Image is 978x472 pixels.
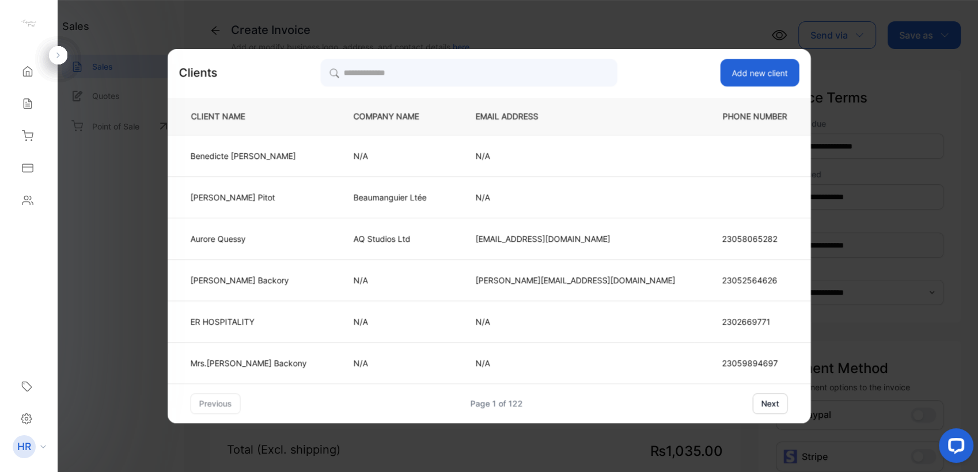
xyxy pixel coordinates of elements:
p: 2302669771 [722,315,788,328]
p: EMAIL ADDRESS [476,111,676,123]
p: HR [17,439,31,454]
p: 23052564626 [722,274,788,286]
p: N/A [476,191,676,203]
p: PHONE NUMBER [714,111,792,123]
p: AQ Studios Ltd [354,233,438,245]
img: logo [20,15,37,32]
p: 23059894697 [722,357,788,369]
button: next [753,393,788,414]
p: N/A [354,315,438,328]
p: Benedicte [PERSON_NAME] [191,150,307,162]
p: N/A [476,315,676,328]
p: N/A [476,357,676,369]
p: [EMAIL_ADDRESS][DOMAIN_NAME] [476,233,676,245]
p: ER HOSPITALITY [191,315,307,328]
p: 23058065282 [722,233,788,245]
p: N/A [354,357,438,369]
p: N/A [476,150,676,162]
p: CLIENT NAME [187,111,316,123]
p: Clients [179,64,218,81]
p: [PERSON_NAME][EMAIL_ADDRESS][DOMAIN_NAME] [476,274,676,286]
button: previous [191,393,241,414]
p: Beaumanguier Ltée [354,191,438,203]
iframe: LiveChat chat widget [930,424,978,472]
p: Mrs.[PERSON_NAME] Backony [191,357,307,369]
p: N/A [354,274,438,286]
div: Page 1 of 122 [471,397,523,409]
p: COMPANY NAME [354,111,438,123]
p: [PERSON_NAME] Pitot [191,191,307,203]
p: N/A [354,150,438,162]
p: [PERSON_NAME] Backory [191,274,307,286]
p: Aurore Quessy [191,233,307,245]
button: Add new client [720,59,799,86]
